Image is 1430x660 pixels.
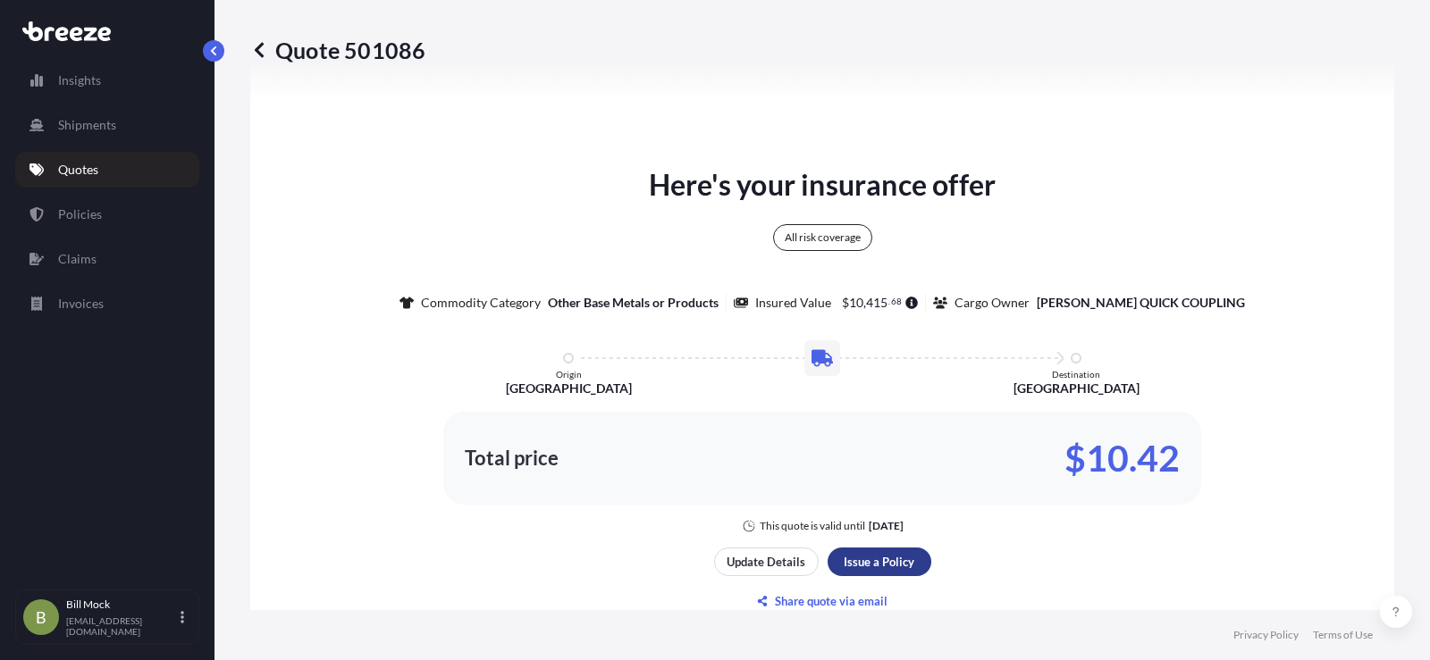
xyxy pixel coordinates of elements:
[842,297,849,309] span: $
[828,547,931,576] button: Issue a Policy
[955,294,1030,312] p: Cargo Owner
[58,116,116,134] p: Shipments
[1233,628,1299,642] a: Privacy Policy
[15,241,199,277] a: Claims
[755,294,831,312] p: Insured Value
[15,286,199,322] a: Invoices
[421,294,541,312] p: Commodity Category
[66,615,177,637] p: [EMAIL_ADDRESS][DOMAIN_NAME]
[66,597,177,612] p: Bill Mock
[36,608,46,626] span: B
[714,547,819,576] button: Update Details
[869,519,904,533] p: [DATE]
[844,553,914,571] p: Issue a Policy
[58,250,97,268] p: Claims
[58,205,102,223] p: Policies
[58,295,104,313] p: Invoices
[250,36,425,64] p: Quote 501086
[1052,369,1100,380] p: Destination
[649,163,996,206] p: Here's your insurance offer
[58,161,98,179] p: Quotes
[58,71,101,89] p: Insights
[15,107,199,143] a: Shipments
[1014,380,1140,397] p: [GEOGRAPHIC_DATA]
[15,152,199,188] a: Quotes
[775,592,887,610] p: Share quote via email
[888,298,890,305] span: .
[863,297,866,309] span: ,
[727,553,805,571] p: Update Details
[15,63,199,98] a: Insights
[465,449,559,467] p: Total price
[1064,444,1180,472] p: $10.42
[15,196,199,232] a: Policies
[1313,628,1373,642] a: Terms of Use
[506,380,632,397] p: [GEOGRAPHIC_DATA]
[714,587,931,615] button: Share quote via email
[891,298,902,305] span: 68
[556,369,582,380] p: Origin
[849,297,863,309] span: 10
[760,519,865,533] p: This quote is valid until
[866,297,887,309] span: 415
[1037,294,1245,312] p: [PERSON_NAME] QUICK COUPLING
[548,294,719,312] p: Other Base Metals or Products
[773,224,872,251] div: All risk coverage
